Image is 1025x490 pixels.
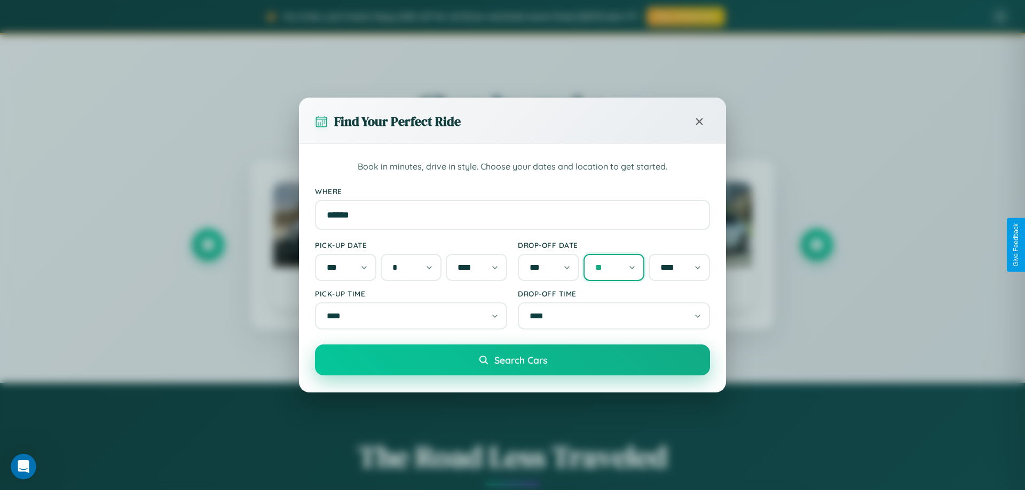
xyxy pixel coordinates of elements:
h3: Find Your Perfect Ride [334,113,461,130]
p: Book in minutes, drive in style. Choose your dates and location to get started. [315,160,710,174]
label: Drop-off Date [518,240,710,250]
label: Where [315,187,710,196]
label: Pick-up Time [315,289,507,298]
span: Search Cars [494,354,547,366]
label: Drop-off Time [518,289,710,298]
button: Search Cars [315,344,710,375]
label: Pick-up Date [315,240,507,250]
